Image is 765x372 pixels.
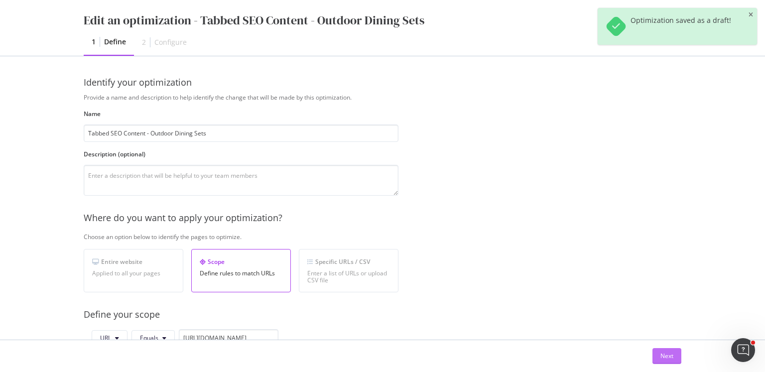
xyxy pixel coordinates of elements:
[92,270,175,277] div: Applied to all your pages
[200,257,282,266] div: Scope
[84,124,398,142] input: Enter an optimization name to easily find it back
[142,37,146,47] div: 2
[92,257,175,266] div: Entire website
[140,334,158,342] span: Equals
[84,308,731,321] div: Define your scope
[131,330,175,346] button: Equals
[84,12,424,29] div: Edit an optimization - Tabbed SEO Content - Outdoor Dining Sets
[307,257,390,266] div: Specific URLs / CSV
[307,270,390,284] div: Enter a list of URLs or upload CSV file
[92,37,96,47] div: 1
[84,93,731,102] div: Provide a name and description to help identify the change that will be made by this optimization.
[631,16,731,37] div: Optimization saved as a draft!
[104,37,126,47] div: Define
[652,348,681,364] button: Next
[154,37,187,47] div: Configure
[660,352,673,360] div: Next
[749,12,753,18] div: close toast
[84,150,398,158] label: Description (optional)
[84,212,731,225] div: Where do you want to apply your optimization?
[731,338,755,362] iframe: Intercom live chat
[84,233,731,241] div: Choose an option below to identify the pages to optimize.
[84,76,681,89] div: Identify your optimization
[100,334,111,342] span: URL
[200,270,282,277] div: Define rules to match URLs
[92,330,127,346] button: URL
[84,110,398,118] label: Name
